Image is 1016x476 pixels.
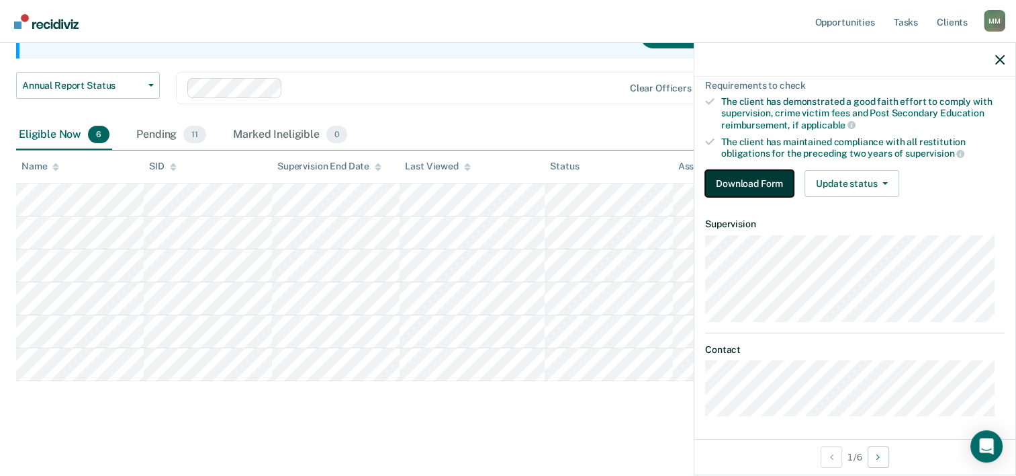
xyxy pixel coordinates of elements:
[21,161,59,172] div: Name
[868,446,889,468] button: Next Opportunity
[326,126,347,143] span: 0
[134,120,209,150] div: Pending
[149,161,177,172] div: SID
[88,126,109,143] span: 6
[230,120,350,150] div: Marked Ineligible
[183,126,206,143] span: 11
[721,96,1005,130] div: The client has demonstrated a good faith effort to comply with supervision, crime victim fees and...
[721,136,1005,159] div: The client has maintained compliance with all restitution obligations for the preceding two years of
[694,439,1015,475] div: 1 / 6
[801,120,856,130] span: applicable
[22,80,143,91] span: Annual Report Status
[705,344,1005,356] dt: Contact
[705,170,794,197] button: Download Form
[630,83,692,94] div: Clear officers
[550,161,579,172] div: Status
[678,161,741,172] div: Assigned to
[277,161,381,172] div: Supervision End Date
[984,10,1005,32] button: Profile dropdown button
[804,170,899,197] button: Update status
[705,219,1005,230] dt: Supervision
[905,148,964,159] span: supervision
[821,446,842,468] button: Previous Opportunity
[405,161,470,172] div: Last Viewed
[16,120,112,150] div: Eligible Now
[970,430,1003,463] div: Open Intercom Messenger
[705,170,799,197] a: Navigate to form link
[14,14,79,29] img: Recidiviz
[705,80,1005,91] div: Requirements to check
[984,10,1005,32] div: M M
